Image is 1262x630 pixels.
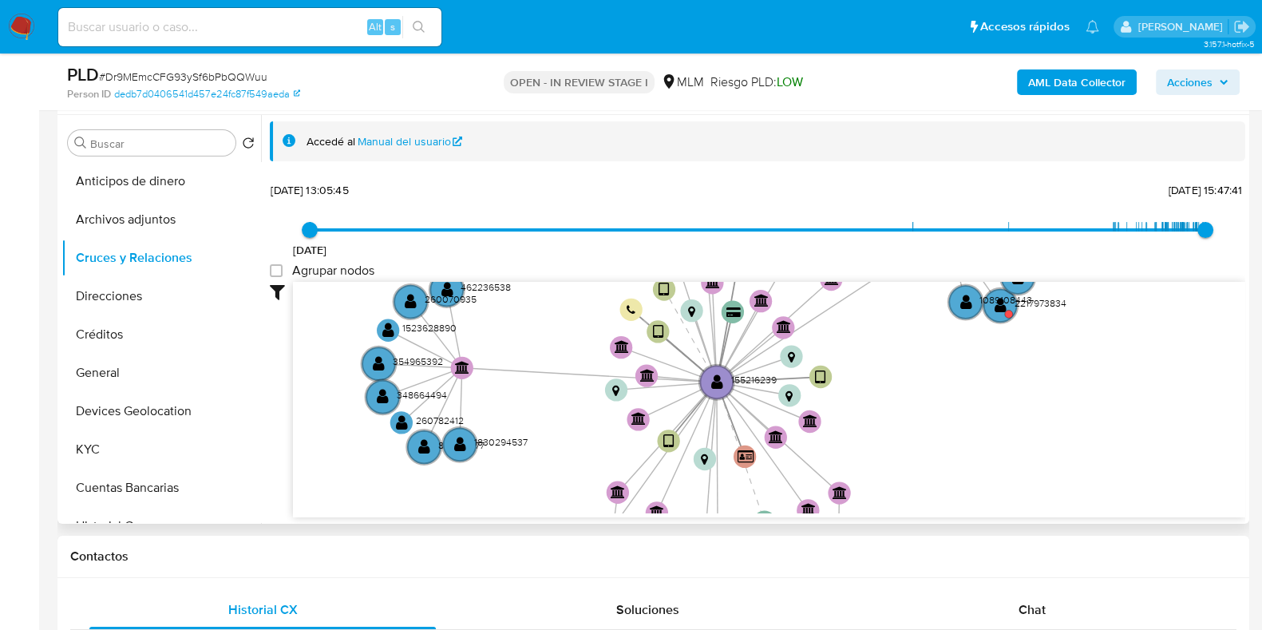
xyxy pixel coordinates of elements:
button: Devices Geolocation [61,392,261,430]
text:  [650,505,664,518]
span: Accedé al [307,134,355,149]
text: 354965392 [393,355,443,368]
button: Archivos adjuntos [61,200,261,239]
span: Acciones [1167,69,1213,95]
text:  [631,412,646,425]
text:  [833,485,847,498]
span: # Dr9MEmcCFG93ySf6bPbQQWuu [99,69,267,85]
text: 834594177 [438,438,485,451]
text:  [615,340,629,353]
input: Agrupar nodos [270,264,283,277]
a: Manual del usuario [358,134,463,149]
input: Buscar [90,137,229,151]
text:  [825,272,839,285]
text:  [396,414,408,430]
button: search-icon [402,16,435,38]
button: Créditos [61,315,261,354]
text: 1830294537 [474,435,528,449]
text:  [405,294,417,310]
text:  [959,294,971,310]
b: Person ID [67,87,111,101]
text:  [1012,269,1024,285]
text:  [701,453,708,466]
button: Cuentas Bancarias [61,469,261,507]
text:  [737,449,754,464]
b: AML Data Collector [1028,69,1126,95]
a: Salir [1233,18,1250,35]
span: Chat [1019,600,1046,619]
text:  [441,282,453,298]
text:  [639,368,654,381]
text:  [627,304,635,315]
span: Historial CX [228,600,298,619]
div: MLM [661,73,704,91]
p: OPEN - IN REVIEW STAGE I [504,71,655,93]
span: [DATE] [293,242,327,258]
text:  [769,430,783,442]
text:  [706,275,720,288]
button: Cruces y Relaciones [61,239,261,277]
text:  [815,369,826,385]
span: [DATE] 15:47:41 [1169,182,1242,198]
text:  [787,350,794,363]
a: Notificaciones [1086,20,1099,34]
p: carlos.soto@mercadolibre.com.mx [1137,19,1228,34]
text: 348664494 [397,387,447,401]
button: General [61,354,261,392]
button: KYC [61,430,261,469]
text: 1523628890 [402,321,457,335]
h1: Contactos [70,549,1236,565]
text: 462236538 [461,280,511,294]
text:  [612,383,619,396]
text:  [653,324,664,340]
span: LOW [777,73,803,91]
text:  [454,436,466,452]
text:  [711,374,723,390]
span: Soluciones [616,600,679,619]
input: Buscar usuario o caso... [58,17,441,38]
text:  [801,503,816,516]
text:  [688,304,695,317]
text:  [663,434,675,450]
button: Volver al orden por defecto [242,137,255,154]
text:  [455,360,469,373]
text:  [803,414,817,427]
text:  [785,389,793,402]
span: Alt [369,19,382,34]
text:  [777,320,791,333]
button: AML Data Collector [1017,69,1137,95]
text:  [611,485,625,497]
text:  [659,282,670,298]
button: Direcciones [61,277,261,315]
button: Anticipos de dinero [61,162,261,200]
text:  [754,294,768,307]
text: 260782412 [415,413,463,426]
span: [DATE] 13:05:45 [271,182,348,198]
span: Accesos rápidos [980,18,1070,35]
button: Acciones [1156,69,1240,95]
text:  [726,307,741,318]
button: Historial Casos [61,507,261,545]
button: Buscar [74,137,87,149]
text:  [382,322,394,338]
text: 1089108443 [979,293,1032,307]
span: s [390,19,395,34]
text: 155216239 [730,373,776,386]
span: Agrupar nodos [292,263,374,279]
text:  [373,355,385,371]
text:  [995,298,1007,314]
text: 2217973834 [1015,296,1066,310]
span: 3.157.1-hotfix-5 [1203,38,1254,50]
text:  [418,439,430,455]
text:  [377,389,389,405]
b: PLD [67,61,99,87]
text: 260070935 [425,292,477,306]
a: dedb7d0406541d457e24fc87f549aeda [114,87,300,101]
span: Riesgo PLD: [710,73,803,91]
